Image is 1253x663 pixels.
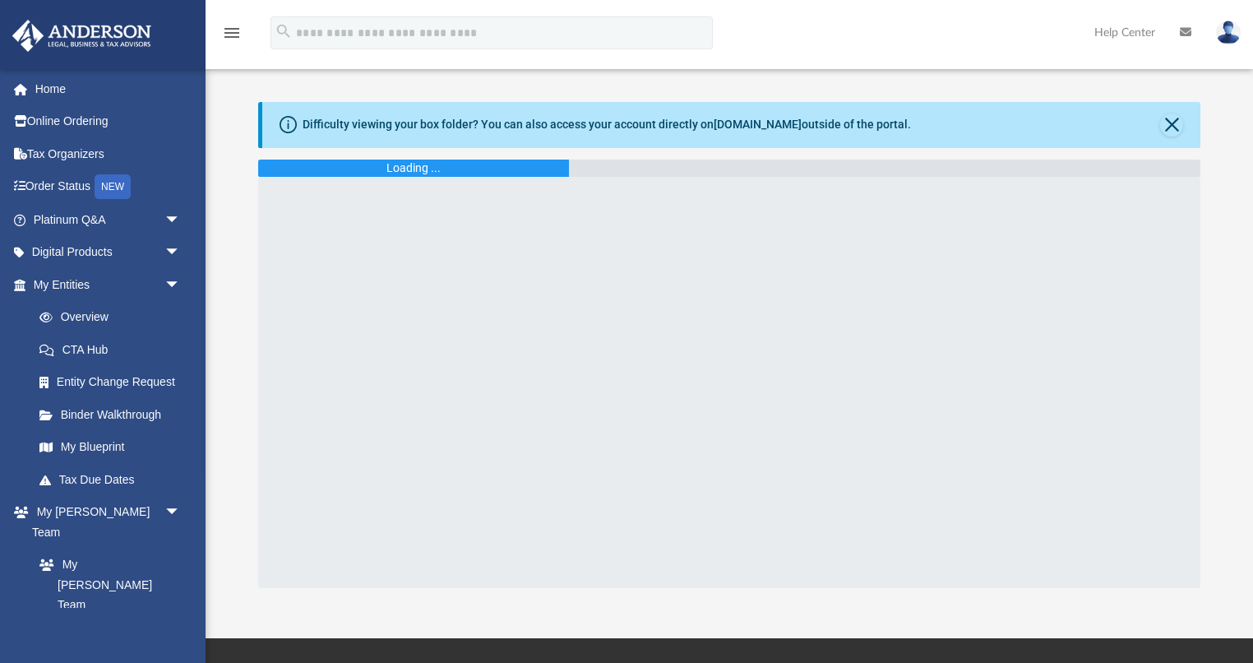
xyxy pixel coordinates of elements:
span: arrow_drop_down [164,268,197,302]
a: Tax Due Dates [23,463,206,496]
a: Home [12,72,206,105]
div: Difficulty viewing your box folder? You can also access your account directly on outside of the p... [303,116,911,133]
a: Binder Walkthrough [23,398,206,431]
img: User Pic [1216,21,1241,44]
a: Order StatusNEW [12,170,206,204]
a: [DOMAIN_NAME] [714,118,802,131]
a: Digital Productsarrow_drop_down [12,236,206,269]
a: menu [222,31,242,43]
span: arrow_drop_down [164,203,197,237]
span: arrow_drop_down [164,496,197,530]
i: menu [222,23,242,43]
div: Loading ... [386,160,441,177]
i: search [275,22,293,40]
a: My Entitiesarrow_drop_down [12,268,206,301]
img: Anderson Advisors Platinum Portal [7,20,156,52]
a: Overview [23,301,206,334]
a: CTA Hub [23,333,206,366]
a: Tax Organizers [12,137,206,170]
span: arrow_drop_down [164,236,197,270]
a: Entity Change Request [23,366,206,399]
a: My [PERSON_NAME] Team [23,549,189,622]
div: NEW [95,174,131,199]
button: Close [1160,114,1183,137]
a: Online Ordering [12,105,206,138]
a: Platinum Q&Aarrow_drop_down [12,203,206,236]
a: My Blueprint [23,431,197,464]
a: My [PERSON_NAME] Teamarrow_drop_down [12,496,197,549]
